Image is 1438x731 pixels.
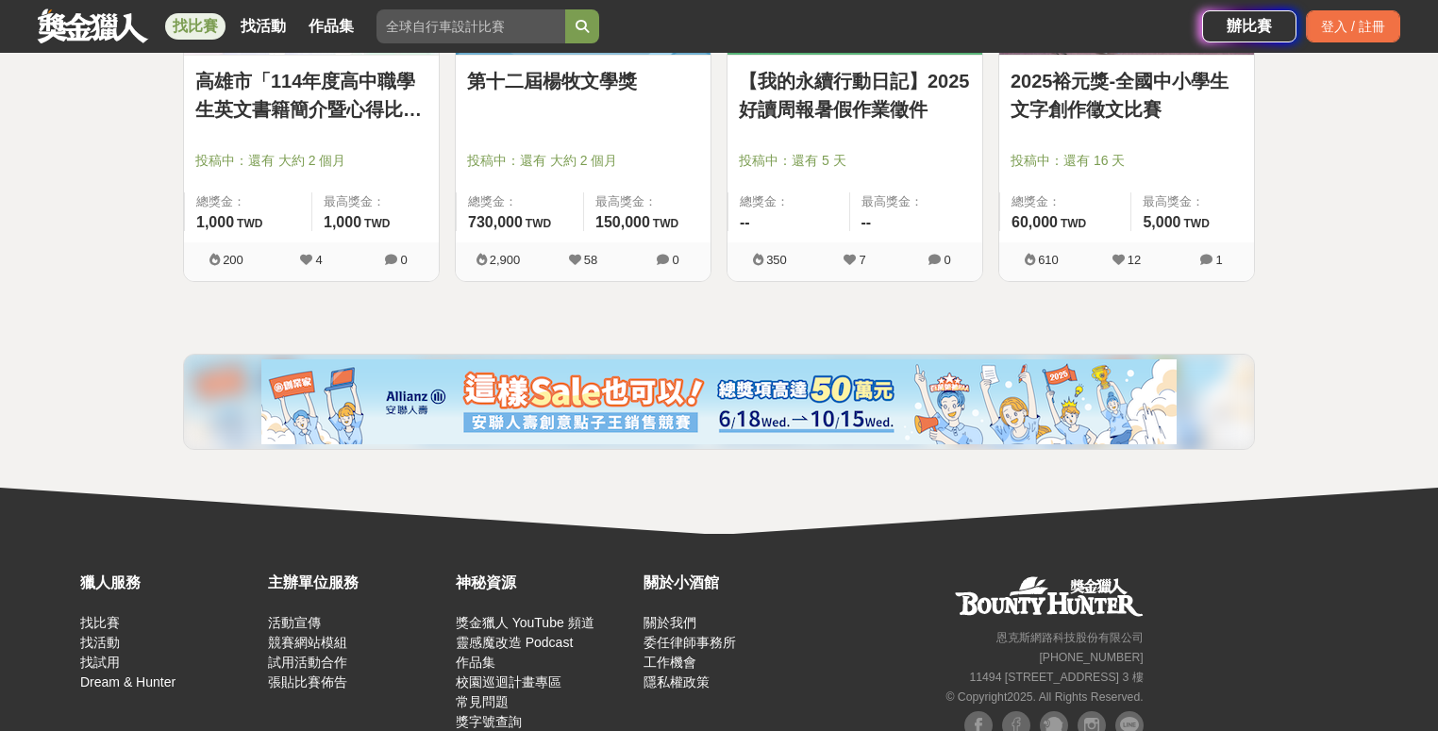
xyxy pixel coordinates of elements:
span: 730,000 [468,214,523,230]
span: TWD [1184,217,1210,230]
a: Dream & Hunter [80,674,176,689]
a: 第十二屆楊牧文學獎 [467,67,699,95]
a: 獎金獵人 YouTube 頻道 [456,615,594,630]
span: 總獎金： [196,192,300,211]
span: 最高獎金： [1143,192,1243,211]
span: -- [861,214,872,230]
a: 委任律師事務所 [644,635,736,650]
span: 4 [315,253,322,267]
span: TWD [237,217,262,230]
a: 競賽網站模組 [268,635,347,650]
a: 關於我們 [644,615,696,630]
a: 張貼比賽佈告 [268,674,347,689]
span: 投稿中：還有 5 天 [739,151,971,171]
a: 常見問題 [456,694,509,709]
span: TWD [653,217,678,230]
a: 活動宣傳 [268,615,321,630]
a: 獎字號查詢 [456,714,522,729]
a: 辦比賽 [1202,10,1296,42]
span: 0 [672,253,678,267]
span: TWD [1061,217,1086,230]
span: 5,000 [1143,214,1180,230]
img: cf4fb443-4ad2-4338-9fa3-b46b0bf5d316.png [261,359,1177,444]
a: 找活動 [233,13,293,40]
span: 總獎金： [468,192,572,211]
span: 150,000 [595,214,650,230]
div: 主辦單位服務 [268,572,446,594]
span: 最高獎金： [861,192,972,211]
small: [PHONE_NUMBER] [1039,651,1143,664]
div: 關於小酒館 [644,572,822,594]
span: 60,000 [1012,214,1058,230]
span: 最高獎金： [595,192,699,211]
span: 1,000 [324,214,361,230]
span: 610 [1038,253,1059,267]
a: 2025裕元獎-全國中小學生文字創作徵文比賽 [1011,67,1243,124]
small: 11494 [STREET_ADDRESS] 3 樓 [969,671,1143,684]
span: 0 [944,253,950,267]
a: 找比賽 [165,13,226,40]
a: 找試用 [80,655,120,670]
span: 投稿中：還有 大約 2 個月 [195,151,427,171]
span: 0 [400,253,407,267]
a: 作品集 [456,655,495,670]
span: 200 [223,253,243,267]
span: 最高獎金： [324,192,427,211]
span: 投稿中：還有 16 天 [1011,151,1243,171]
span: -- [740,214,750,230]
span: 總獎金： [1012,192,1119,211]
span: 7 [859,253,865,267]
div: 獵人服務 [80,572,259,594]
small: 恩克斯網路科技股份有限公司 [996,631,1144,644]
span: 2,900 [490,253,521,267]
a: 高雄市「114年度高中職學生英文書籍簡介暨心得比賽」 [195,67,427,124]
a: 工作機會 [644,655,696,670]
div: 神秘資源 [456,572,634,594]
span: 58 [584,253,597,267]
a: 作品集 [301,13,361,40]
input: 全球自行車設計比賽 [376,9,565,43]
a: 靈感魔改造 Podcast [456,635,573,650]
span: 總獎金： [740,192,838,211]
span: 350 [766,253,787,267]
a: 找比賽 [80,615,120,630]
a: 找活動 [80,635,120,650]
span: 1,000 [196,214,234,230]
span: 投稿中：還有 大約 2 個月 [467,151,699,171]
span: TWD [364,217,390,230]
div: 登入 / 註冊 [1306,10,1400,42]
a: 隱私權政策 [644,674,710,689]
span: 12 [1128,253,1141,267]
a: 校園巡迴計畫專區 [456,674,561,689]
span: TWD [526,217,551,230]
a: 試用活動合作 [268,655,347,670]
small: © Copyright 2025 . All Rights Reserved. [945,690,1143,704]
a: 【我的永續行動日記】2025好讀周報暑假作業徵件 [739,67,971,124]
span: 1 [1215,253,1222,267]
